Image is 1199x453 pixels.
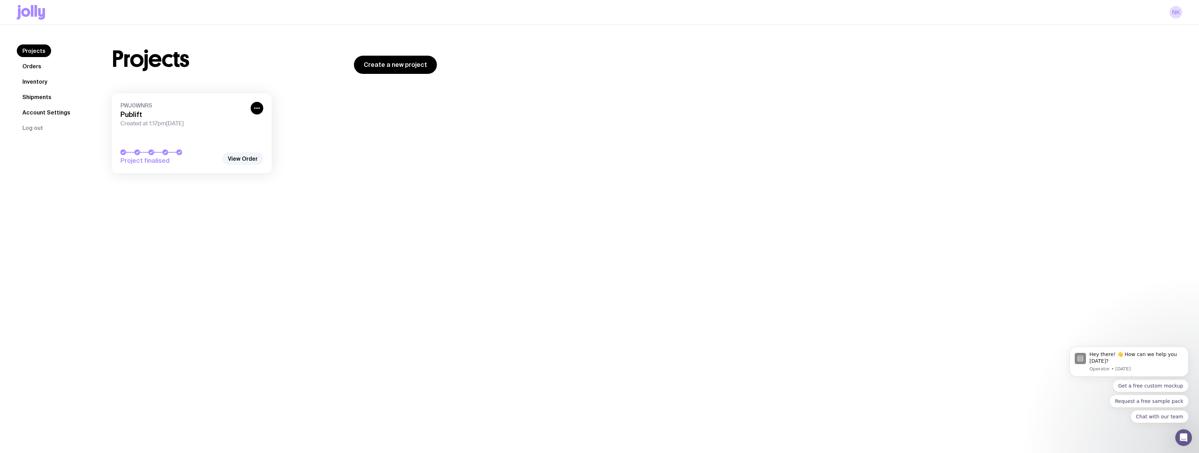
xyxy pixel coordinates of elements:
[17,60,47,72] a: Orders
[17,44,51,57] a: Projects
[222,152,263,165] a: View Order
[17,106,76,119] a: Account Settings
[17,75,53,88] a: Inventory
[120,110,246,119] h3: Publift
[1059,338,1199,449] iframe: Intercom notifications message
[17,91,57,103] a: Shipments
[354,56,437,74] a: Create a new project
[120,156,218,165] span: Project finalised
[112,93,272,173] a: PWJ0WNR5PubliftCreated at 1:17pm[DATE]Project finalised
[112,48,189,70] h1: Projects
[1170,6,1182,19] a: NK
[1175,429,1192,446] iframe: Intercom live chat
[120,120,246,127] span: Created at 1:17pm[DATE]
[120,102,246,109] span: PWJ0WNR5
[17,121,49,134] button: Log out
